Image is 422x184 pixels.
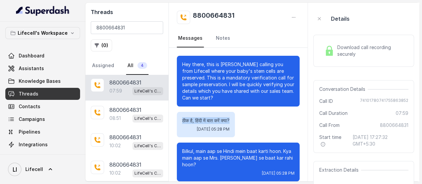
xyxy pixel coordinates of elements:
span: Threads [19,90,38,97]
span: Pipelines [19,129,40,135]
span: Conversation Details [319,86,368,93]
p: 8800664831 [109,133,141,141]
p: Bilkul, main aap se Hindi mein baat karti hoon. Kya main aap se Mrs. [PERSON_NAME] se baat kar ra... [182,148,294,168]
p: 8800664831 [109,78,141,86]
input: Search by Call ID or Phone Number [91,21,163,34]
a: Campaigns [5,113,80,125]
button: (0) [91,39,112,51]
p: 8800664831 [109,106,141,114]
p: Details [331,15,349,23]
span: [DATE] 05:28 PM [197,127,230,132]
span: Contacts [19,103,40,110]
span: Knowledge Bases [19,78,61,84]
nav: Tabs [91,57,163,75]
text: LI [13,166,17,173]
a: Notes [215,29,232,47]
p: 07:59 [109,87,122,94]
a: Knowledge Bases [5,75,80,87]
span: [DATE] 17:27:32 GMT+5:30 [353,134,408,147]
span: Call Duration [319,110,347,117]
button: Lifecell's Workspace [5,27,80,39]
p: 8800664831 [109,161,141,169]
p: ठीक है, हिंदी में बात करें क्या? [182,117,230,124]
span: Campaigns [19,116,45,123]
span: Download call recording securely [337,44,406,57]
span: API Settings [19,154,48,161]
img: Lock Icon [324,46,334,56]
span: Call From [319,122,339,129]
a: Lifecell [5,160,80,179]
a: Messages [177,29,204,47]
p: 08:51 [109,115,121,122]
span: Dashboard [19,52,44,59]
span: Start time [319,134,347,147]
span: 74101780741755863852 [360,98,408,105]
p: LifeCell's Call Assistant [134,170,161,177]
p: LifeCell's Call Assistant [134,143,161,149]
p: LifeCell's Call Assistant [134,88,161,95]
span: Assistants [19,65,44,72]
span: 8800664831 [380,122,408,129]
a: Integrations [5,139,80,151]
p: 10:02 [109,142,121,149]
img: light.svg [16,5,70,16]
span: Integrations [19,141,48,148]
p: LifeCell's Call Assistant [134,115,161,122]
span: 4 [137,62,147,69]
a: Dashboard [5,50,80,62]
a: All4 [126,57,148,75]
a: Pipelines [5,126,80,138]
span: Extraction Details [319,167,361,173]
span: 07:59 [396,110,408,117]
h2: 8800664831 [193,11,235,24]
a: Threads [5,88,80,100]
span: [DATE] 05:28 PM [262,171,294,176]
a: Assistants [5,62,80,74]
span: Lifecell [25,166,43,173]
a: API Settings [5,151,80,163]
h2: Threads [91,8,163,16]
p: 10:02 [109,170,121,176]
a: Assigned [91,57,115,75]
nav: Tabs [177,29,300,47]
p: Hey there, this is [PERSON_NAME] calling you from Lifecell where your baby's stem cells are prese... [182,61,294,101]
span: Call ID [319,98,333,105]
p: Lifecell's Workspace [18,29,68,37]
a: Contacts [5,101,80,113]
